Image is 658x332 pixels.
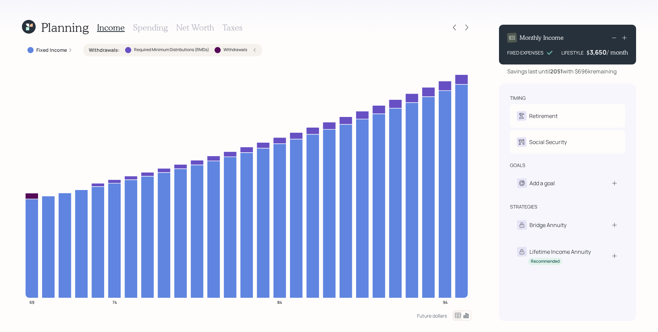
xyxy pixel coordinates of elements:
h1: Planning [41,20,89,35]
div: Future dollars [417,312,447,319]
tspan: 84 [277,299,282,305]
h4: Monthly Income [520,34,564,41]
label: Fixed Income [36,47,67,54]
label: Withdrawals [223,47,247,53]
div: Retirement [529,112,558,120]
h3: Net Worth [176,23,214,33]
h4: / month [607,49,628,56]
div: FIXED EXPENSES [507,49,544,56]
div: LIFESTYLE [561,49,584,56]
div: goals [510,162,525,169]
tspan: 69 [29,299,34,305]
div: Bridge Annuity [529,221,566,229]
h3: Spending [133,23,168,33]
h3: Income [97,23,125,33]
label: Required Minimum Distributions (RMDs) [134,47,209,53]
label: Withdrawals : [89,47,120,54]
tspan: 74 [112,299,117,305]
b: 2051 [550,68,563,75]
h4: $ [586,49,590,56]
div: 3,650 [590,48,607,56]
div: Lifetime Income Annuity [529,248,591,256]
div: Add a goal [529,179,555,187]
div: Savings last until with $696k remaining [507,67,617,75]
tspan: 94 [443,299,448,305]
div: strategies [510,203,537,210]
h3: Taxes [222,23,242,33]
div: Social Security [529,138,567,146]
div: timing [510,95,526,102]
div: Recommended [531,259,560,264]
